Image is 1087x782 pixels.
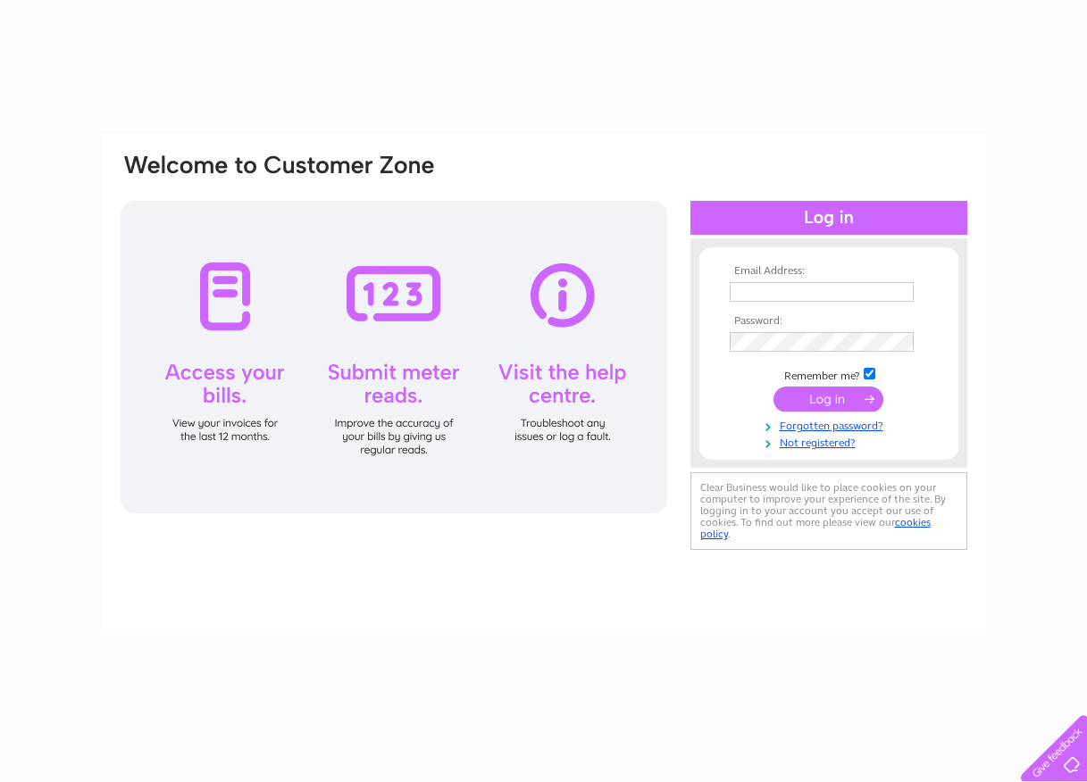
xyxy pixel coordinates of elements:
[725,315,932,328] th: Password:
[730,416,932,433] a: Forgotten password?
[725,365,932,383] td: Remember me?
[730,433,932,450] a: Not registered?
[725,265,932,278] th: Email Address:
[700,516,931,540] a: cookies policy
[690,472,967,550] div: Clear Business would like to place cookies on your computer to improve your experience of the sit...
[773,387,883,412] input: Submit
